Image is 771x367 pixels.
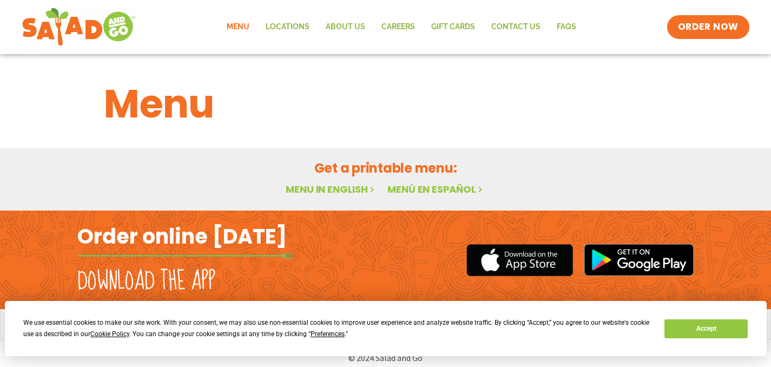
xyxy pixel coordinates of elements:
img: fork [77,253,294,259]
a: ORDER NOW [667,15,749,39]
a: GIFT CARDS [423,15,483,40]
span: Preferences [311,330,345,338]
div: Cookie Consent Prompt [5,301,767,356]
a: FAQs [549,15,584,40]
div: We use essential cookies to make our site work. With your consent, we may also use non-essential ... [23,317,651,340]
h2: Get a printable menu: [104,159,668,178]
a: Menú en español [387,182,485,196]
span: Cookie Policy [90,330,129,338]
a: Menu [219,15,258,40]
a: Careers [373,15,423,40]
a: Contact Us [483,15,549,40]
span: ORDER NOW [678,21,739,34]
h2: Download the app [77,266,215,297]
nav: Menu [219,15,584,40]
a: Menu in English [286,182,377,196]
p: © 2024 Salad and Go [83,351,689,365]
img: appstore [466,243,573,278]
a: About Us [318,15,373,40]
h1: Menu [104,75,668,133]
h2: Order online [DATE] [77,223,287,250]
a: Locations [258,15,318,40]
img: google_play [584,244,694,276]
img: new-SAG-logo-768×292 [22,5,136,49]
button: Accept [664,319,748,338]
